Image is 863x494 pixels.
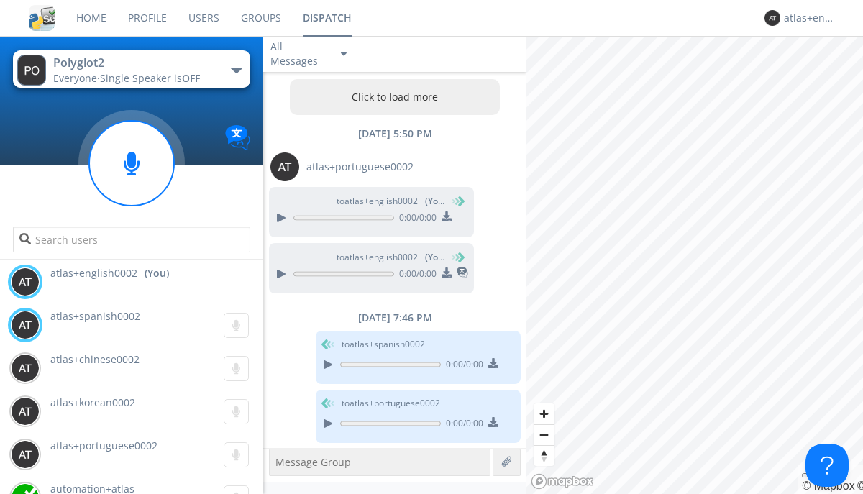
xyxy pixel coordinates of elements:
[425,195,447,207] span: (You)
[13,50,250,88] button: Polyglot2Everyone·Single Speaker isOFF
[270,152,299,181] img: 373638.png
[11,354,40,383] img: 373638.png
[341,52,347,56] img: caret-down-sm.svg
[263,311,526,325] div: [DATE] 7:46 PM
[802,480,854,492] a: Mapbox
[306,160,414,174] span: atlas+portuguese0002
[442,211,452,221] img: download media button
[442,267,452,278] img: download media button
[534,445,554,466] button: Reset bearing to north
[50,395,135,409] span: atlas+korean0002
[337,195,444,208] span: to atlas+english0002
[441,417,483,433] span: 0:00 / 0:00
[534,425,554,445] span: Zoom out
[534,403,554,424] button: Zoom in
[394,211,437,227] span: 0:00 / 0:00
[182,71,200,85] span: OFF
[17,55,46,86] img: 373638.png
[342,397,440,410] span: to atlas+portuguese0002
[11,440,40,469] img: 373638.png
[53,71,215,86] div: Everyone ·
[145,266,169,280] div: (You)
[534,446,554,466] span: Reset bearing to north
[290,79,501,115] button: Click to load more
[425,251,447,263] span: (You)
[50,439,157,452] span: atlas+portuguese0002
[534,424,554,445] button: Zoom out
[337,251,444,264] span: to atlas+english0002
[342,338,425,351] span: to atlas+spanish0002
[50,309,140,323] span: atlas+spanish0002
[270,40,328,68] div: All Messages
[805,444,849,487] iframe: Toggle Customer Support
[263,127,526,141] div: [DATE] 5:50 PM
[802,473,813,477] button: Toggle attribution
[13,227,250,252] input: Search users
[11,397,40,426] img: 373638.png
[100,71,200,85] span: Single Speaker is
[457,265,468,283] span: This is a translated message
[11,267,40,296] img: 373638.png
[394,267,437,283] span: 0:00 / 0:00
[784,11,838,25] div: atlas+english0002
[764,10,780,26] img: 373638.png
[50,266,137,280] span: atlas+english0002
[488,358,498,368] img: download media button
[11,311,40,339] img: 373638.png
[50,352,140,366] span: atlas+chinese0002
[53,55,215,71] div: Polyglot2
[441,358,483,374] span: 0:00 / 0:00
[29,5,55,31] img: cddb5a64eb264b2086981ab96f4c1ba7
[531,473,594,490] a: Mapbox logo
[488,417,498,427] img: download media button
[225,125,250,150] img: Translation enabled
[457,267,468,278] img: translated-message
